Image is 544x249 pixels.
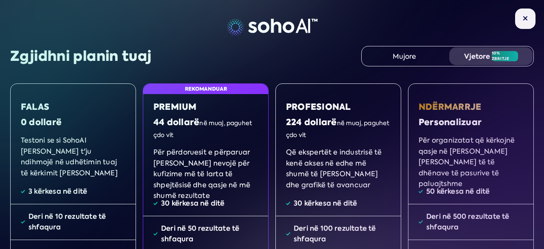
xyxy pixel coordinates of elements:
[153,223,158,245] img: Ikona e shenjës
[294,198,357,208] font: 30 kërkesa në ditë
[161,198,224,208] font: 30 kërkesa në ditë
[294,223,376,244] font: Deri në 100 rezultate të shfaqura
[28,212,106,232] font: Deri në 10 rezultate të shfaqura
[426,186,490,196] font: 50 kërkesa në ditë
[21,100,49,113] font: Falas
[21,116,62,129] font: 0 dollarë
[185,85,227,93] font: Rekomanduar
[28,186,87,196] font: 3 kërkesa në ditë
[153,198,158,209] img: Ikona e shenjës
[286,100,351,113] font: Profesional
[153,119,252,139] font: në muaj, paguhet çdo vit
[523,16,528,21] img: Mbyll
[10,46,152,66] font: Zgjidhni planin tuaj
[419,100,481,113] font: Ndërmarrje
[419,211,423,233] img: Ikona e shenjës
[153,116,199,129] font: 44 dollarë
[286,148,382,189] font: Që ekspertët e industrisë të kenë akses në edhe më shumë të [PERSON_NAME] dhe grafikë të avancuar
[227,19,317,36] img: SohoAI
[286,119,389,139] font: në muaj, paguhet çdo vit
[464,52,490,61] font: Vjetore
[21,136,118,177] font: Testoni se si SohoAI [PERSON_NAME] t'ju ndihmojë në udhëtimin tuaj të kërkimit [PERSON_NAME]
[21,211,25,233] img: Ikona e shenjës
[153,100,197,113] font: Premium
[426,212,510,232] font: Deri në 500 rezultate të shfaqura
[286,198,290,209] img: Ikona e shenjës
[21,186,25,197] img: Ikona e shenjës
[286,116,337,129] font: 224 dollarë
[492,50,510,61] font: 10% zbritje
[161,223,239,244] font: Deri në 50 rezultate të shfaqura
[419,116,482,129] font: Personalizuar
[286,223,290,245] img: Ikona e shenjës
[419,186,423,197] img: Ikona e shenjës
[393,52,416,61] font: Mujore
[153,148,250,200] font: Për përdoruesit e përparuar [PERSON_NAME] nevojë për kufizime më të larta të shpejtësisë dhe qasj...
[419,136,515,188] font: Për organizatat që kërkojnë qasje në [PERSON_NAME] [PERSON_NAME] të të dhënave të pasurive të pal...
